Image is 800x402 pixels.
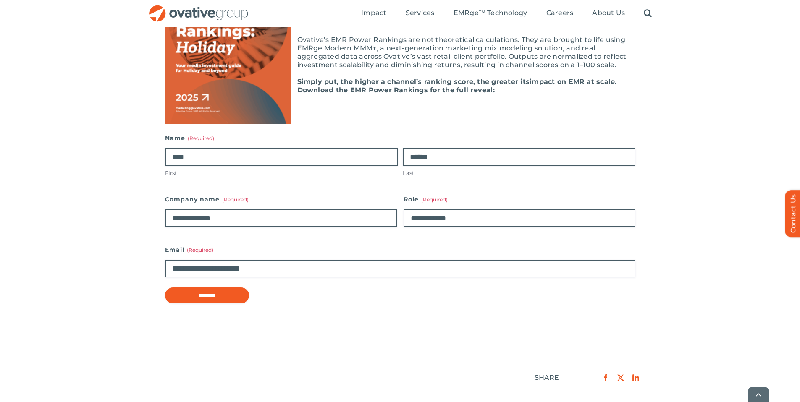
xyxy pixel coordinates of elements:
span: EMRge™ Technology [454,9,527,17]
span: (Required) [187,247,213,253]
span: About Us [592,9,625,17]
label: Email [165,244,635,256]
span: Impact [361,9,386,17]
span: Services [406,9,435,17]
a: Impact [361,9,386,18]
span: (Required) [421,196,448,203]
span: Careers [546,9,574,17]
a: OG_Full_horizontal_RGB [148,4,249,12]
b: impact on EMR at scale. Download the EMR Power Rankings for the full reveal: [297,78,617,94]
a: Careers [546,9,574,18]
p: Ovative’s EMR Power Rankings are not theoretical calculations. They are brought to life using EMR... [165,36,635,69]
label: Role [404,193,635,205]
a: Search [644,9,652,18]
span: (Required) [222,196,249,203]
label: Last [403,169,635,177]
span: (Required) [188,135,214,141]
a: LinkedIn [628,372,643,383]
a: Facebook [598,372,613,383]
label: First [165,169,398,177]
label: Company name [165,193,397,205]
a: EMRge™ Technology [454,9,527,18]
a: Services [406,9,435,18]
legend: Name [165,132,214,144]
b: Simply put, the higher a channel’s ranking score, the greater its [297,78,530,86]
a: X [613,372,628,383]
a: About Us [592,9,625,18]
div: SHARE [535,373,559,382]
